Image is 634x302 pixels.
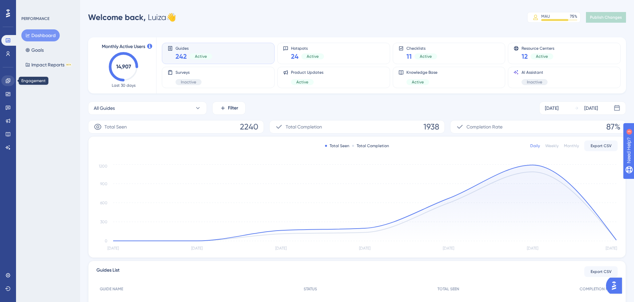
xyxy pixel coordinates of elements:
span: Completion Rate [466,123,503,131]
span: Export CSV [591,143,612,148]
button: Filter [212,101,246,115]
span: 24 [291,52,299,61]
div: [DATE] [584,104,598,112]
span: TOTAL SEEN [437,286,459,292]
tspan: 600 [100,201,107,205]
div: Monthly [564,143,579,148]
tspan: 1200 [99,164,107,169]
div: [DATE] [545,104,559,112]
button: Export CSV [584,266,618,277]
span: 242 [176,52,187,61]
span: GUIDE NAME [100,286,123,292]
span: STATUS [304,286,317,292]
tspan: [DATE] [191,246,203,251]
span: Checklists [406,46,437,50]
span: Inactive [181,79,196,85]
tspan: [DATE] [443,246,454,251]
span: Resource Centers [522,46,554,50]
span: Last 30 days [112,83,135,88]
tspan: [DATE] [107,246,119,251]
span: Need Help? [16,2,42,10]
span: All Guides [94,104,115,112]
div: Weekly [545,143,559,148]
span: Active [536,54,548,59]
tspan: [DATE] [359,246,370,251]
span: Active [420,54,432,59]
span: Total Seen [104,123,127,131]
tspan: 900 [100,182,107,186]
div: MAU [541,14,550,19]
span: Hotspots [291,46,324,50]
div: 75 % [570,14,577,19]
span: 12 [522,52,528,61]
span: 11 [406,52,412,61]
button: Publish Changes [586,12,626,23]
span: Knowledge Base [406,70,437,75]
div: BETA [66,63,72,66]
div: Total Completion [352,143,389,148]
button: All Guides [88,101,207,115]
span: Product Updates [291,70,323,75]
span: Inactive [527,79,542,85]
iframe: UserGuiding AI Assistant Launcher [606,276,626,296]
div: Daily [530,143,540,148]
span: Guides [176,46,212,50]
span: Active [307,54,319,59]
div: Total Seen [325,143,349,148]
span: Monthly Active Users [102,43,145,51]
text: 14,907 [116,63,131,70]
span: 2240 [240,121,258,132]
span: Active [195,54,207,59]
span: Export CSV [591,269,612,274]
span: Guides List [96,266,119,277]
div: 3 [46,3,48,9]
button: Export CSV [584,140,618,151]
div: Luiza 👋 [88,12,176,23]
button: Impact ReportsBETA [21,59,76,71]
span: Total Completion [286,123,322,131]
span: 1938 [423,121,439,132]
tspan: 300 [100,220,107,224]
span: AI Assistant [522,70,548,75]
span: Publish Changes [590,15,622,20]
button: Dashboard [21,29,60,41]
span: Active [412,79,424,85]
tspan: [DATE] [275,246,287,251]
tspan: [DATE] [527,246,538,251]
tspan: [DATE] [606,246,617,251]
span: COMPLETION RATE [580,286,614,292]
button: Goals [21,44,48,56]
span: Surveys [176,70,202,75]
span: Active [296,79,308,85]
tspan: 0 [105,239,107,243]
span: Filter [228,104,238,112]
span: 87% [606,121,620,132]
div: PERFORMANCE [21,16,49,21]
span: Welcome back, [88,12,146,22]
